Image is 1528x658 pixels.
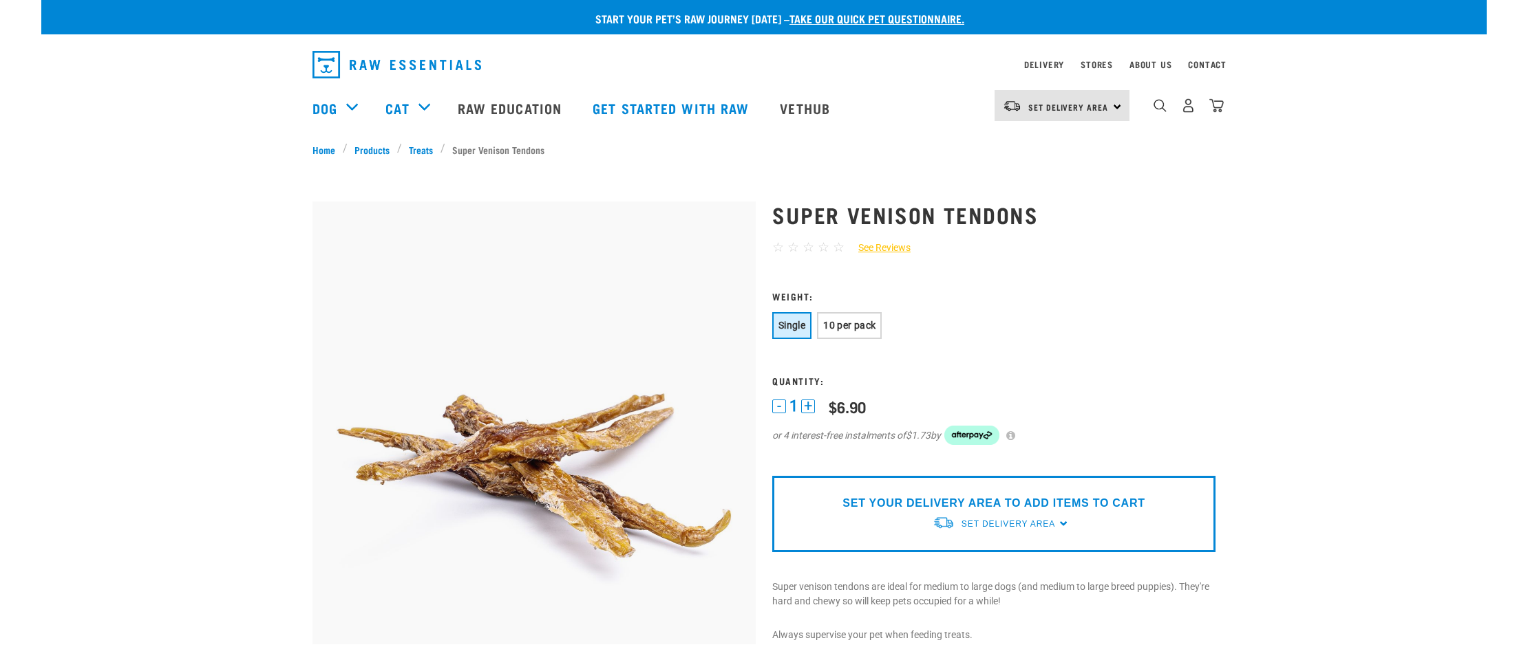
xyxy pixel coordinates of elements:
a: About Us [1129,62,1171,67]
img: Raw Essentials Logo [312,51,481,78]
button: 10 per pack [817,312,882,339]
p: SET YOUR DELIVERY AREA TO ADD ITEMS TO CART [842,495,1145,512]
span: ☆ [787,239,799,255]
span: ☆ [772,239,784,255]
span: ☆ [818,239,829,255]
a: Treats [402,142,441,157]
div: $6.90 [829,398,866,415]
img: home-icon-1@2x.png [1154,99,1167,112]
a: Get started with Raw [579,80,766,135]
span: Set Delivery Area [962,519,1055,529]
a: Dog [312,98,337,118]
nav: dropdown navigation [301,45,1227,84]
a: Contact [1188,62,1227,67]
button: Single [772,312,811,339]
button: - [772,399,786,413]
div: or 4 interest-free instalments of by [772,426,1216,445]
a: Stores [1081,62,1113,67]
p: Always supervise your pet when feeding treats. [772,628,1216,642]
button: + [801,399,815,413]
span: Single [778,320,805,331]
nav: dropdown navigation [41,80,1487,135]
a: Products [348,142,397,157]
a: Raw Education [444,80,579,135]
h1: Super Venison Tendons [772,202,1216,227]
a: See Reviews [845,241,911,255]
nav: breadcrumbs [312,142,1216,157]
p: Start your pet’s raw journey [DATE] – [52,10,1497,27]
img: home-icon@2x.png [1209,98,1224,113]
span: Set Delivery Area [1028,105,1108,109]
img: Afterpay [944,426,999,445]
span: $1.73 [906,428,931,443]
a: Home [312,142,343,157]
a: take our quick pet questionnaire. [789,15,964,21]
a: Delivery [1024,62,1064,67]
span: 1 [789,399,798,413]
img: van-moving.png [933,516,955,530]
p: Super venison tendons are ideal for medium to large dogs (and medium to large breed puppies). The... [772,580,1216,608]
h3: Weight: [772,291,1216,301]
a: Vethub [766,80,847,135]
span: ☆ [803,239,814,255]
img: van-moving.png [1003,100,1021,112]
h3: Quantity: [772,375,1216,386]
span: ☆ [833,239,845,255]
img: user.png [1181,98,1196,113]
img: 1286 Super Tendons 01 [312,201,756,644]
span: 10 per pack [823,320,876,331]
a: Cat [385,98,409,118]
